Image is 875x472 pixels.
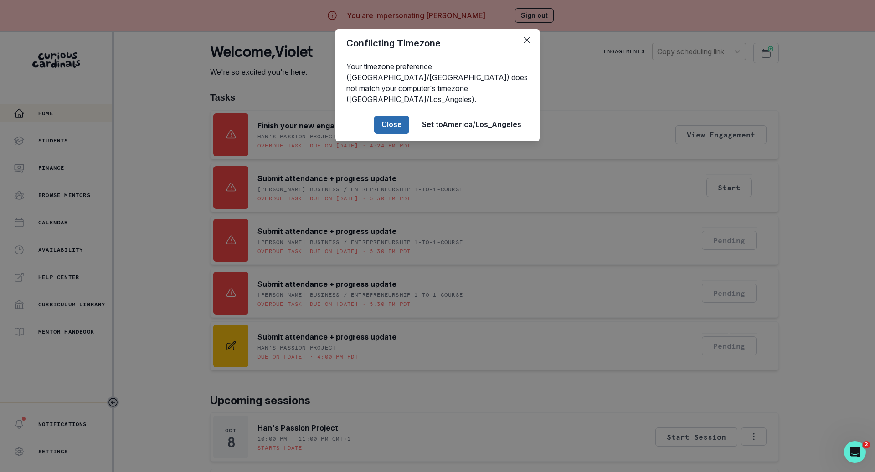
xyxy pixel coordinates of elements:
[520,33,534,47] button: Close
[374,116,409,134] button: Close
[844,441,866,463] iframe: Intercom live chat
[335,29,540,57] header: Conflicting Timezone
[335,57,540,108] div: Your timezone preference ([GEOGRAPHIC_DATA]/[GEOGRAPHIC_DATA]) does not match your computer's tim...
[415,116,529,134] button: Set toAmerica/Los_Angeles
[863,441,870,448] span: 2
